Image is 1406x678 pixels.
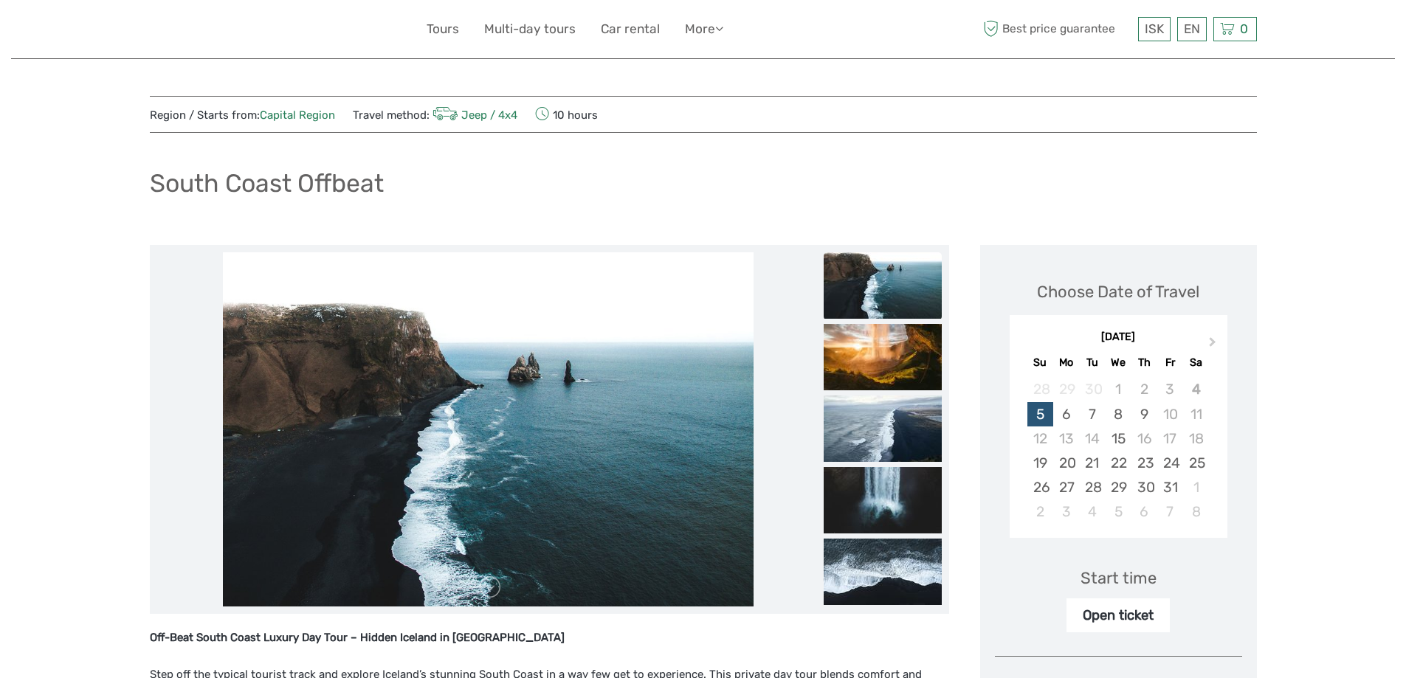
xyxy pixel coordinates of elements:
[427,18,459,40] a: Tours
[1027,451,1053,475] div: Choose Sunday, October 19th, 2025
[484,18,576,40] a: Multi-day tours
[824,467,942,533] img: 94f42d2b3275470284da8b637be442dc_slider_thumbnail.jpeg
[1202,333,1226,357] button: Next Month
[601,18,660,40] a: Car rental
[824,252,942,319] img: 1740881d532043678e3aa8926882c9ba_slider_thumbnail.jpeg
[1157,451,1183,475] div: Choose Friday, October 24th, 2025
[1157,402,1183,426] div: Not available Friday, October 10th, 2025
[1131,377,1157,401] div: Not available Thursday, October 2nd, 2025
[1079,426,1105,451] div: Not available Tuesday, October 14th, 2025
[150,11,238,47] img: 579-c3ad521b-b2e6-4e2f-ac42-c21f71cf5781_logo_small.jpg
[1027,402,1053,426] div: Choose Sunday, October 5th, 2025
[1157,475,1183,499] div: Choose Friday, October 31st, 2025
[1053,402,1079,426] div: Choose Monday, October 6th, 2025
[1105,402,1131,426] div: Choose Wednesday, October 8th, 2025
[1177,17,1207,41] div: EN
[1105,426,1131,451] div: Choose Wednesday, October 15th, 2025
[260,108,335,122] a: Capital Region
[430,108,518,122] a: Jeep / 4x4
[223,252,754,606] img: 1740881d532043678e3aa8926882c9ba_main_slider.jpeg
[1014,377,1222,524] div: month 2025-10
[824,324,942,390] img: 5ca79ebd186c44a68d4cc1dac5b65fad_slider_thumbnail.jpeg
[150,108,335,123] span: Region / Starts from:
[1157,426,1183,451] div: Not available Friday, October 17th, 2025
[1079,451,1105,475] div: Choose Tuesday, October 21st, 2025
[1157,499,1183,524] div: Choose Friday, November 7th, 2025
[824,395,942,462] img: 799b784a75aa46598b4df6dbc07ba4e2_slider_thumbnail.jpeg
[1183,353,1209,373] div: Sa
[1238,21,1250,36] span: 0
[1131,499,1157,524] div: Choose Thursday, November 6th, 2025
[1010,330,1227,345] div: [DATE]
[1131,451,1157,475] div: Choose Thursday, October 23rd, 2025
[980,17,1134,41] span: Best price guarantee
[1027,499,1053,524] div: Choose Sunday, November 2nd, 2025
[1081,567,1157,589] div: Start time
[1053,426,1079,451] div: Not available Monday, October 13th, 2025
[1145,21,1164,36] span: ISK
[1053,499,1079,524] div: Choose Monday, November 3rd, 2025
[1131,353,1157,373] div: Th
[685,18,723,40] a: More
[1131,475,1157,499] div: Choose Thursday, October 30th, 2025
[1131,402,1157,426] div: Choose Thursday, October 9th, 2025
[1183,402,1209,426] div: Not available Saturday, October 11th, 2025
[1079,402,1105,426] div: Choose Tuesday, October 7th, 2025
[1066,598,1170,632] div: Open ticket
[1027,353,1053,373] div: Su
[1183,377,1209,401] div: Not available Saturday, October 4th, 2025
[1105,377,1131,401] div: Not available Wednesday, October 1st, 2025
[1079,475,1105,499] div: Choose Tuesday, October 28th, 2025
[1131,426,1157,451] div: Not available Thursday, October 16th, 2025
[1183,426,1209,451] div: Not available Saturday, October 18th, 2025
[1079,353,1105,373] div: Tu
[824,539,942,605] img: 0013648022634827a281b2e124b7b9c7_slider_thumbnail.jpeg
[1027,475,1053,499] div: Choose Sunday, October 26th, 2025
[1053,451,1079,475] div: Choose Monday, October 20th, 2025
[150,168,384,198] h1: South Coast Offbeat
[1053,475,1079,499] div: Choose Monday, October 27th, 2025
[1105,475,1131,499] div: Choose Wednesday, October 29th, 2025
[1105,451,1131,475] div: Choose Wednesday, October 22nd, 2025
[1027,426,1053,451] div: Not available Sunday, October 12th, 2025
[150,631,565,644] strong: Off-Beat South Coast Luxury Day Tour – Hidden Iceland in [GEOGRAPHIC_DATA]
[1183,499,1209,524] div: Choose Saturday, November 8th, 2025
[1105,499,1131,524] div: Choose Wednesday, November 5th, 2025
[1183,475,1209,499] div: Choose Saturday, November 1st, 2025
[1079,377,1105,401] div: Not available Tuesday, September 30th, 2025
[535,104,598,125] span: 10 hours
[1053,353,1079,373] div: Mo
[1183,451,1209,475] div: Choose Saturday, October 25th, 2025
[1053,377,1079,401] div: Not available Monday, September 29th, 2025
[353,104,518,125] span: Travel method:
[1037,280,1199,303] div: Choose Date of Travel
[1157,377,1183,401] div: Not available Friday, October 3rd, 2025
[1027,377,1053,401] div: Not available Sunday, September 28th, 2025
[1157,353,1183,373] div: Fr
[1105,353,1131,373] div: We
[1079,499,1105,524] div: Choose Tuesday, November 4th, 2025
